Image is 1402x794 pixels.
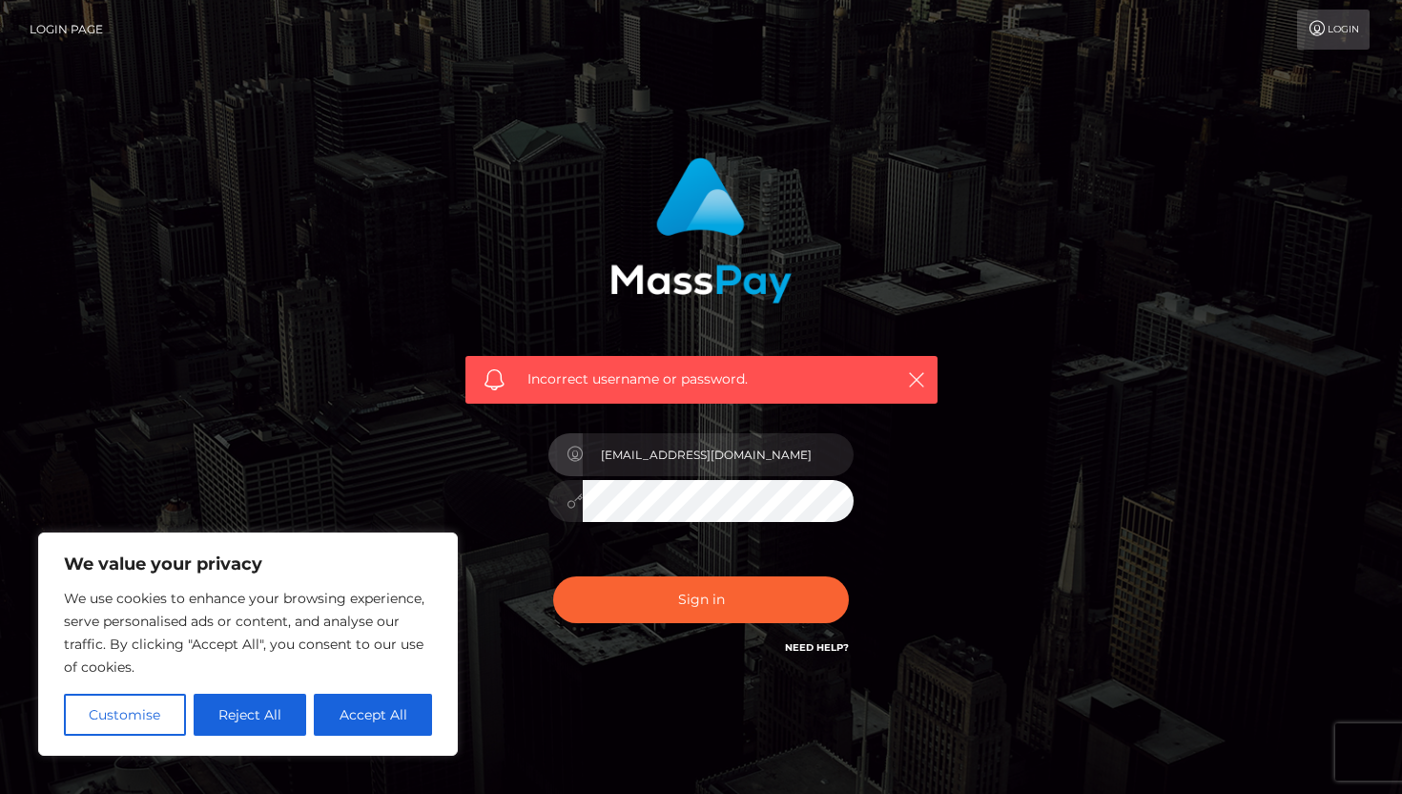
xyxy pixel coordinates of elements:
div: We value your privacy [38,533,458,756]
img: MassPay Login [610,157,792,303]
a: Login [1297,10,1370,50]
button: Sign in [553,576,849,623]
p: We use cookies to enhance your browsing experience, serve personalised ads or content, and analys... [64,587,432,679]
a: Need Help? [785,641,849,654]
span: Incorrect username or password. [527,369,876,389]
input: Username... [583,433,854,476]
button: Reject All [194,694,307,736]
a: Login Page [30,10,103,50]
button: Accept All [314,694,432,736]
button: Customise [64,694,186,736]
p: We value your privacy [64,553,432,575]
